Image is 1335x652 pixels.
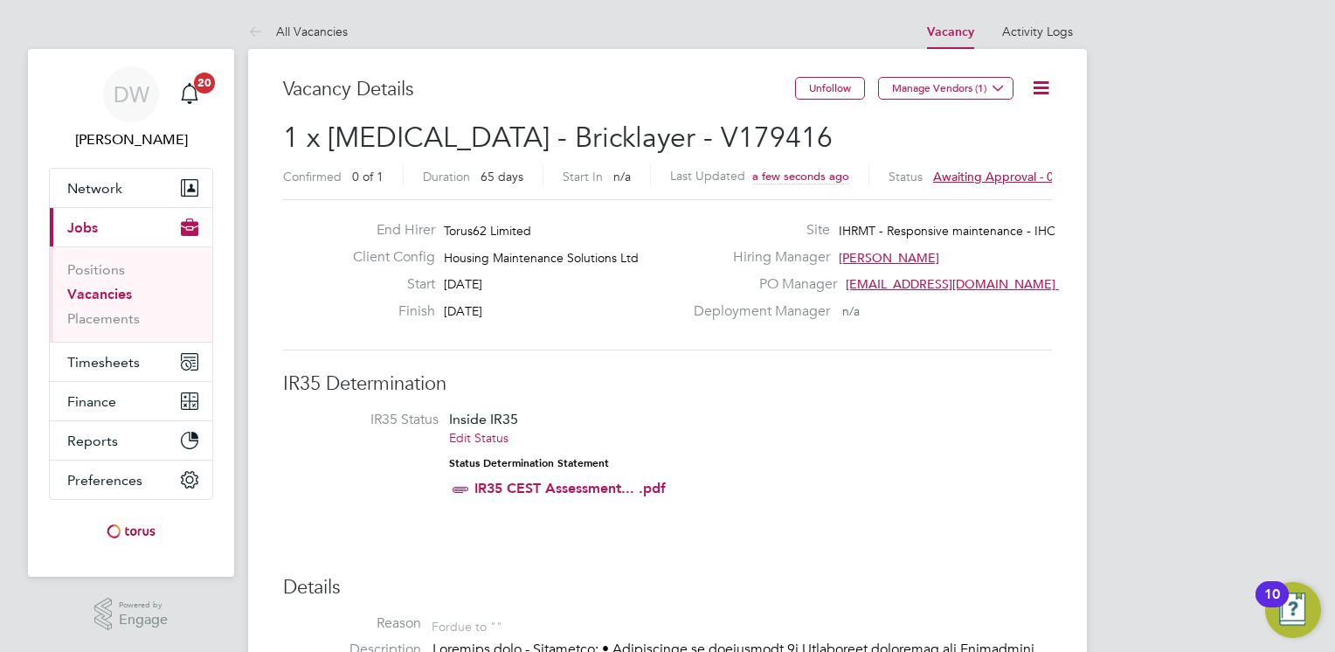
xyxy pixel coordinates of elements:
[283,614,421,633] label: Reason
[67,310,140,327] a: Placements
[839,250,939,266] span: [PERSON_NAME]
[50,382,212,420] button: Finance
[683,275,837,294] label: PO Manager
[444,250,639,266] span: Housing Maintenance Solutions Ltd
[283,575,1052,600] h3: Details
[339,248,435,267] label: Client Config
[94,598,169,631] a: Powered byEngage
[119,613,168,628] span: Engage
[444,303,482,319] span: [DATE]
[1265,582,1321,638] button: Open Resource Center, 10 new notifications
[283,121,833,155] span: 1 x [MEDICAL_DATA] - Bricklayer - V179416
[100,517,162,545] img: torus-logo-retina.png
[50,246,212,342] div: Jobs
[119,598,168,613] span: Powered by
[283,77,795,102] h3: Vacancy Details
[50,343,212,381] button: Timesheets
[67,433,118,449] span: Reports
[795,77,865,100] button: Unfollow
[927,24,974,39] a: Vacancy
[449,457,609,469] strong: Status Determination Statement
[352,169,384,184] span: 0 of 1
[67,219,98,236] span: Jobs
[444,276,482,292] span: [DATE]
[339,221,435,239] label: End Hirer
[474,480,666,496] a: IR35 CEST Assessment... .pdf
[683,248,830,267] label: Hiring Manager
[889,169,923,184] label: Status
[339,275,435,294] label: Start
[432,614,502,635] div: For due to ""
[670,168,745,184] label: Last Updated
[283,371,1052,397] h3: IR35 Determination
[933,169,1065,184] span: Awaiting approval - 0/3
[49,129,213,150] span: Dave Waite
[50,208,212,246] button: Jobs
[423,169,470,184] label: Duration
[67,393,116,410] span: Finance
[449,411,518,427] span: Inside IR35
[50,421,212,460] button: Reports
[28,49,234,577] nav: Main navigation
[1002,24,1073,39] a: Activity Logs
[839,223,1055,239] span: IHRMT - Responsive maintenance - IHC
[842,303,860,319] span: n/a
[1264,594,1280,617] div: 10
[67,261,125,278] a: Positions
[67,472,142,489] span: Preferences
[752,169,849,184] span: a few seconds ago
[878,77,1013,100] button: Manage Vendors (1)
[563,169,603,184] label: Start In
[283,169,342,184] label: Confirmed
[846,276,1157,292] span: [EMAIL_ADDRESS][DOMAIN_NAME] working@torus.…
[172,66,207,122] a: 20
[114,83,149,106] span: DW
[301,411,439,429] label: IR35 Status
[683,221,830,239] label: Site
[194,73,215,94] span: 20
[683,302,830,321] label: Deployment Manager
[67,286,132,302] a: Vacancies
[49,517,213,545] a: Go to home page
[248,24,348,39] a: All Vacancies
[339,302,435,321] label: Finish
[444,223,531,239] span: Torus62 Limited
[67,180,122,197] span: Network
[449,430,508,446] a: Edit Status
[50,169,212,207] button: Network
[613,169,631,184] span: n/a
[67,354,140,371] span: Timesheets
[49,66,213,150] a: DW[PERSON_NAME]
[481,169,523,184] span: 65 days
[50,461,212,499] button: Preferences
